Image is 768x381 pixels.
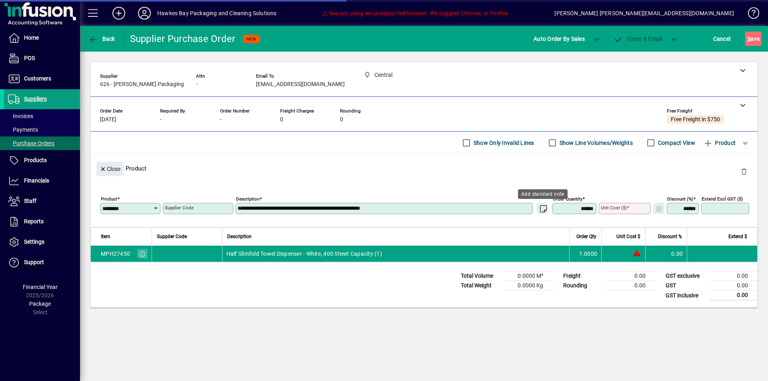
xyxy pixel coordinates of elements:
div: Supplier Purchase Order [130,32,236,45]
span: Back [88,36,115,42]
a: Purchase Orders [4,136,80,150]
td: GST [662,281,710,291]
mat-label: Unit Cost ($) [601,205,627,211]
td: Total Volume [457,271,505,281]
a: Reports [4,212,80,232]
td: Freight [559,271,607,281]
button: Cancel [711,32,733,46]
span: - [220,116,222,123]
a: POS [4,48,80,68]
span: Package [29,301,51,307]
span: Description [227,232,252,241]
a: Customers [4,69,80,89]
span: Reports [24,218,44,225]
button: Order & Email [610,32,666,46]
div: MPH27450 [101,250,130,258]
span: Home [24,34,39,41]
span: 0 [340,116,343,123]
td: 0.00 [607,281,655,291]
td: 0.00 [645,246,687,262]
span: Order & Email [614,36,662,42]
span: Support [24,259,44,265]
td: 0.00 [607,271,655,281]
mat-label: Product [101,196,117,202]
span: Supplier Code [157,232,187,241]
mat-label: Description [236,196,260,202]
span: Half Slimfold Towel Dispenser - White, 400 Sheet Capacity (1) [226,250,382,258]
button: Save [745,32,762,46]
span: Invoices [8,113,33,119]
span: - [160,116,162,123]
td: 1.0000 [569,246,601,262]
span: Auto Order By Sales [534,32,585,45]
a: Knowledge Base [742,2,758,28]
app-page-header-button: Back [80,32,124,46]
span: You are using an unsupported browser. We suggest Chrome, or Firefox. [322,10,509,16]
span: Extend $ [728,232,747,241]
td: Rounding [559,281,607,291]
span: Products [24,157,47,163]
a: Settings [4,232,80,252]
td: 0.0000 Kg [505,281,553,291]
span: Settings [24,239,44,245]
span: Unit Cost $ [616,232,640,241]
span: Order Qty [576,232,596,241]
td: Total Weight [457,281,505,291]
button: Close [96,162,124,176]
app-page-header-button: Delete [734,168,754,175]
a: Financials [4,171,80,191]
button: Auto Order By Sales [530,32,589,46]
span: ave [747,32,760,45]
div: Hawkes Bay Packaging and Cleaning Solutions [157,7,277,20]
span: Suppliers [24,96,47,102]
td: GST exclusive [662,271,710,281]
span: Purchase Orders [8,140,54,146]
button: Back [86,32,117,46]
span: Financials [24,177,49,184]
span: [DATE] [100,116,116,123]
td: 0.0000 M³ [505,271,553,281]
label: Show Line Volumes/Weights [558,139,633,147]
label: Show Only Invalid Lines [472,139,534,147]
span: - [196,81,198,88]
span: Free Freight in $750 [671,116,720,123]
td: 0.00 [710,281,758,291]
a: Payments [4,123,80,136]
label: Compact View [656,139,695,147]
span: Staff [24,198,36,204]
span: 0 [280,116,283,123]
span: 626 - [PERSON_NAME] Packaging [100,81,184,88]
mat-label: Supplier Code [165,205,194,211]
a: Products [4,150,80,170]
span: Discount % [658,232,682,241]
div: Add standard note [518,189,568,199]
span: Payments [8,126,38,133]
span: NEW [246,36,256,42]
mat-label: Extend excl GST ($) [702,196,743,202]
span: S [747,36,750,42]
td: 0.00 [710,271,758,281]
span: Cancel [713,32,731,45]
mat-label: Discount (%) [667,196,693,202]
button: Add [106,6,132,20]
button: Profile [132,6,157,20]
app-page-header-button: Close [94,165,126,172]
div: Product [90,154,758,183]
div: [PERSON_NAME] [PERSON_NAME][EMAIL_ADDRESS][DOMAIN_NAME] [554,7,734,20]
span: [EMAIL_ADDRESS][DOMAIN_NAME] [256,81,345,88]
span: Item [101,232,110,241]
a: Staff [4,191,80,211]
span: Close [100,162,120,176]
a: Invoices [4,109,80,123]
td: GST inclusive [662,291,710,301]
a: Support [4,253,80,273]
a: Home [4,28,80,48]
span: Customers [24,75,51,82]
span: POS [24,55,35,61]
span: Financial Year [23,284,58,290]
td: 0.00 [710,291,758,301]
mat-label: Order Quantity [553,196,582,202]
button: Delete [734,162,754,181]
